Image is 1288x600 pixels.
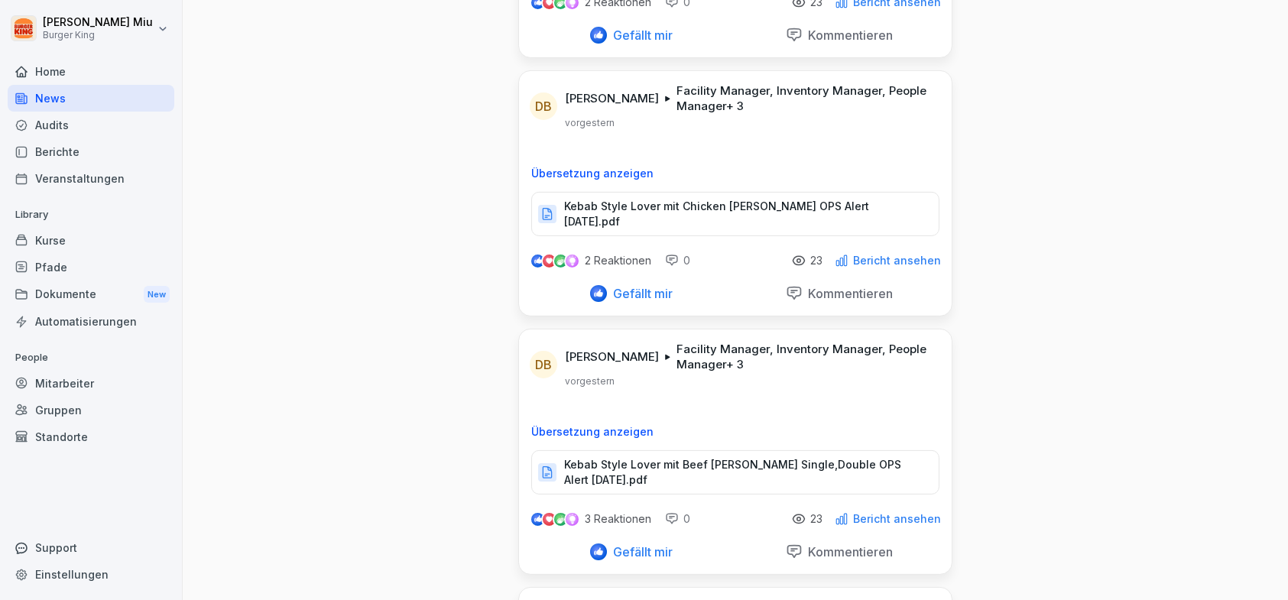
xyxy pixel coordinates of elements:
p: Kebab Style Lover mit Chicken [PERSON_NAME] OPS Alert [DATE].pdf [564,199,923,229]
a: Home [8,58,174,85]
p: Kebab Style Lover mit Beef [PERSON_NAME] Single,Double OPS Alert [DATE].pdf [564,457,923,488]
p: Übersetzung anzeigen [531,167,939,180]
img: love [543,255,555,267]
a: News [8,85,174,112]
p: [PERSON_NAME] [565,91,659,106]
a: Kurse [8,227,174,254]
p: 23 [810,255,822,267]
p: Burger King [43,30,153,41]
div: Dokumente [8,281,174,309]
p: vorgestern [565,117,615,129]
p: 2 Reaktionen [585,255,651,267]
div: DB [530,92,557,120]
p: Gefällt mir [607,286,673,301]
p: Bericht ansehen [853,255,941,267]
p: Kommentieren [803,28,894,43]
img: like [532,255,544,267]
div: Support [8,534,174,561]
a: Pfade [8,254,174,281]
p: [PERSON_NAME] [565,349,659,365]
p: People [8,345,174,370]
a: DokumenteNew [8,281,174,309]
a: Standorte [8,423,174,450]
div: 0 [665,253,690,268]
p: Kommentieren [803,286,894,301]
img: inspiring [566,512,579,526]
p: Übersetzung anzeigen [531,426,939,438]
a: Automatisierungen [8,308,174,335]
p: 23 [810,513,822,525]
img: celebrate [554,255,567,268]
p: Gefällt mir [607,28,673,43]
p: Kommentieren [803,544,894,559]
a: Mitarbeiter [8,370,174,397]
div: DB [530,351,557,378]
div: 0 [665,511,690,527]
div: New [144,286,170,303]
p: vorgestern [565,375,615,388]
a: Gruppen [8,397,174,423]
p: Gefällt mir [607,544,673,559]
img: celebrate [554,513,567,526]
img: inspiring [566,254,579,268]
a: Kebab Style Lover mit Beef [PERSON_NAME] Single,Double OPS Alert [DATE].pdf [531,469,939,485]
a: Veranstaltungen [8,165,174,192]
a: Audits [8,112,174,138]
a: Kebab Style Lover mit Chicken [PERSON_NAME] OPS Alert [DATE].pdf [531,211,939,226]
p: [PERSON_NAME] Miu [43,16,153,29]
img: love [543,514,555,525]
img: like [532,513,544,525]
a: Berichte [8,138,174,165]
p: Facility Manager, Inventory Manager, People Manager + 3 [676,342,933,372]
p: Bericht ansehen [853,513,941,525]
p: Library [8,203,174,227]
a: Einstellungen [8,561,174,588]
p: 3 Reaktionen [585,513,651,525]
p: Facility Manager, Inventory Manager, People Manager + 3 [676,83,933,114]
